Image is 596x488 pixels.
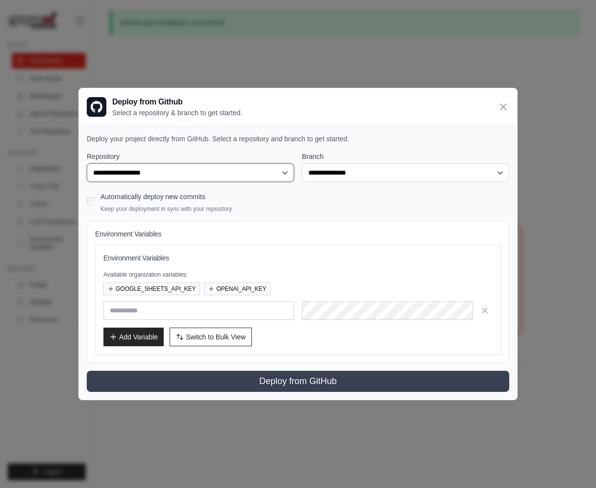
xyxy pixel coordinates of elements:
[547,441,596,488] iframe: Chat Widget
[204,283,271,295] button: OPENAI_API_KEY
[103,328,164,346] button: Add Variable
[170,328,252,346] button: Switch to Bulk View
[87,134,509,144] p: Deploy your project directly from GitHub. Select a repository and branch to get started.
[112,96,242,108] h3: Deploy from Github
[100,193,205,201] label: Automatically deploy new commits
[186,332,246,342] span: Switch to Bulk View
[112,108,242,118] p: Select a repository & branch to get started.
[103,283,200,295] button: GOOGLE_SHEETS_API_KEY
[302,152,509,161] label: Branch
[103,271,493,279] p: Available organization variables:
[87,152,294,161] label: Repository
[100,205,232,213] p: Keep your deployment in sync with your repository
[95,229,501,239] h4: Environment Variables
[87,371,509,392] button: Deploy from GitHub
[103,253,493,263] h3: Environment Variables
